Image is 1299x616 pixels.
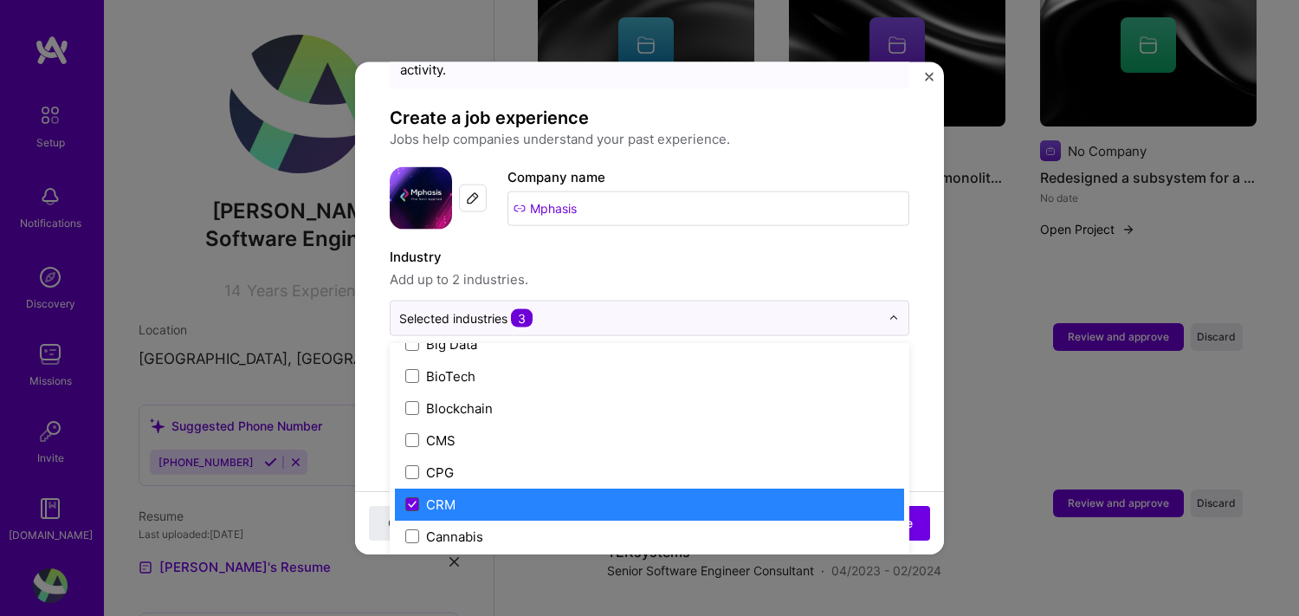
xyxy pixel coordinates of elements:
div: Blockchain [426,399,493,417]
div: CMS [426,431,456,449]
span: Close [388,515,420,532]
h4: Create a job experience [390,106,909,128]
img: Edit [466,191,480,204]
button: Close [925,72,934,90]
span: 3 [511,308,533,327]
div: BioTech [426,366,475,385]
div: CPG [426,463,454,481]
span: Add up to 2 industries. [390,269,909,289]
div: This job is suggested based on your LinkedIn, resume or [DOMAIN_NAME] activity. [400,42,899,78]
div: Selected industries [399,308,533,327]
div: Edit [459,184,487,211]
input: Search for a company... [507,191,909,225]
p: Jobs help companies understand your past experience. [390,128,909,149]
label: Industry [390,246,909,267]
img: drop icon [889,313,899,323]
div: Big Data [426,334,477,353]
div: CRM [426,495,456,513]
div: Cannabis [426,527,483,545]
button: Close [369,506,438,541]
img: Company logo [390,166,452,229]
label: Company name [507,168,605,185]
